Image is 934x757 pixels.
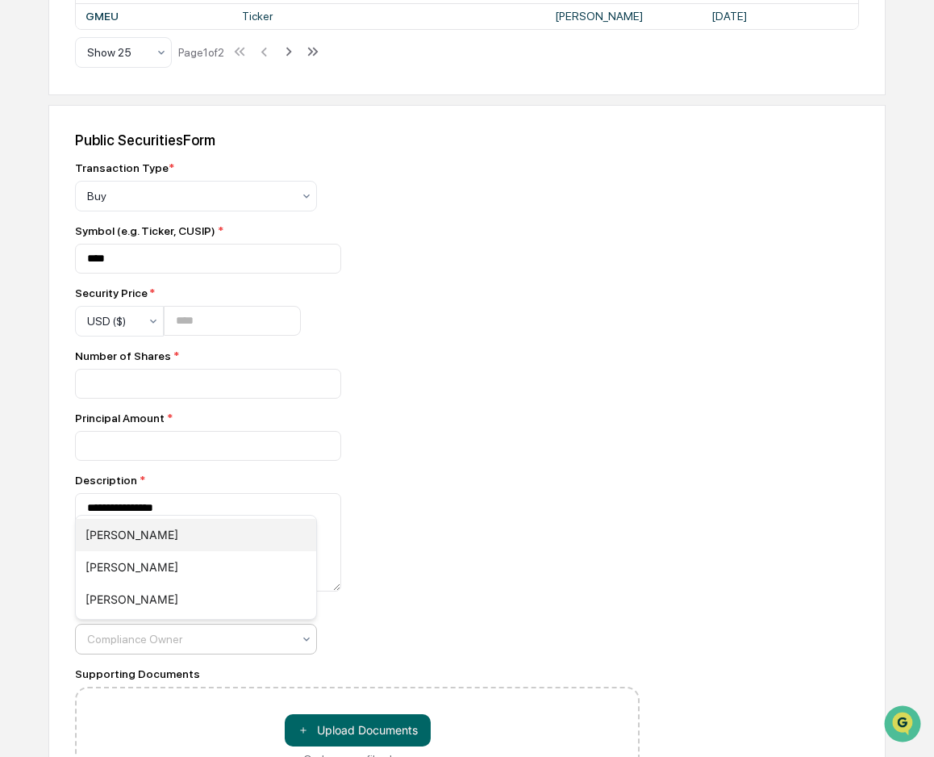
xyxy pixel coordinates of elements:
button: Start new chat [274,128,294,148]
iframe: Open customer support [882,704,926,747]
div: Transaction Type [75,161,174,174]
div: Public Securities Form [75,132,859,148]
span: Preclearance [32,203,104,220]
a: 🖐️Preclearance [10,197,110,226]
div: 🗄️ [117,205,130,218]
div: [PERSON_NAME] [76,519,316,551]
td: [DATE] [702,3,858,29]
span: ＋ [298,722,309,738]
div: We're available if you need us! [55,140,204,153]
a: 🔎Data Lookup [10,228,108,257]
p: How can we help? [16,34,294,60]
div: Security Price [75,286,301,299]
div: Start new chat [55,123,265,140]
a: 🗄️Attestations [110,197,206,226]
td: Ticker [232,3,389,29]
a: Powered byPylon [114,273,195,286]
div: Principal Amount [75,412,640,425]
div: Page 1 of 2 [178,46,224,59]
span: Pylon [161,274,195,286]
td: [PERSON_NAME] [545,3,702,29]
div: Symbol (e.g. Ticker, CUSIP) [75,224,640,237]
div: 🖐️ [16,205,29,218]
div: 🔎 [16,236,29,249]
div: Description [75,474,640,487]
span: Attestations [133,203,200,220]
div: [PERSON_NAME] [76,583,316,616]
button: Or drop your files here [285,714,431,747]
div: GMEU [85,10,223,23]
span: Data Lookup [32,234,102,250]
div: [PERSON_NAME] [76,551,316,583]
img: 1746055101610-c473b297-6a78-478c-a979-82029cc54cd1 [16,123,45,153]
div: Supporting Documents [75,667,640,680]
div: Number of Shares [75,349,640,362]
